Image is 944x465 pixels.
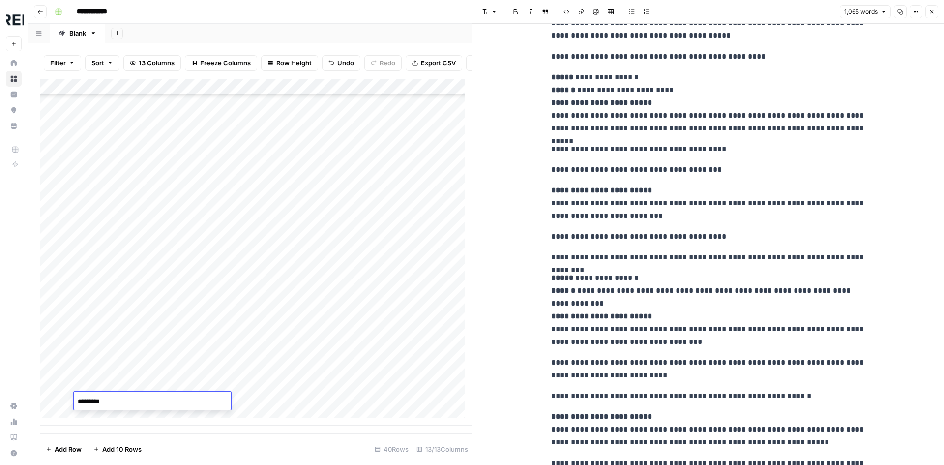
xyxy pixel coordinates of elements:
button: Redo [364,55,402,71]
a: Home [6,55,22,71]
span: Add Row [55,444,82,454]
button: 13 Columns [123,55,181,71]
a: Usage [6,414,22,430]
button: Add 10 Rows [88,441,147,457]
button: Workspace: Threepipe Reply [6,8,22,32]
span: Freeze Columns [200,58,251,68]
a: Learning Hub [6,430,22,445]
button: Sort [85,55,119,71]
button: Row Height [261,55,318,71]
span: Export CSV [421,58,456,68]
a: Browse [6,71,22,87]
button: Filter [44,55,81,71]
span: Redo [380,58,395,68]
span: Undo [337,58,354,68]
a: Your Data [6,118,22,134]
span: Sort [91,58,104,68]
button: 1,065 words [840,5,891,18]
a: Blank [50,24,105,43]
button: Help + Support [6,445,22,461]
div: 13/13 Columns [413,441,472,457]
a: Opportunities [6,102,22,118]
button: Freeze Columns [185,55,257,71]
button: Add Row [40,441,88,457]
span: 13 Columns [139,58,175,68]
span: Row Height [276,58,312,68]
a: Settings [6,398,22,414]
span: Add 10 Rows [102,444,142,454]
div: 40 Rows [371,441,413,457]
div: Blank [69,29,86,38]
span: Filter [50,58,66,68]
button: Export CSV [406,55,462,71]
span: 1,065 words [844,7,878,16]
img: Threepipe Reply Logo [6,11,24,29]
a: Insights [6,87,22,102]
button: Undo [322,55,360,71]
